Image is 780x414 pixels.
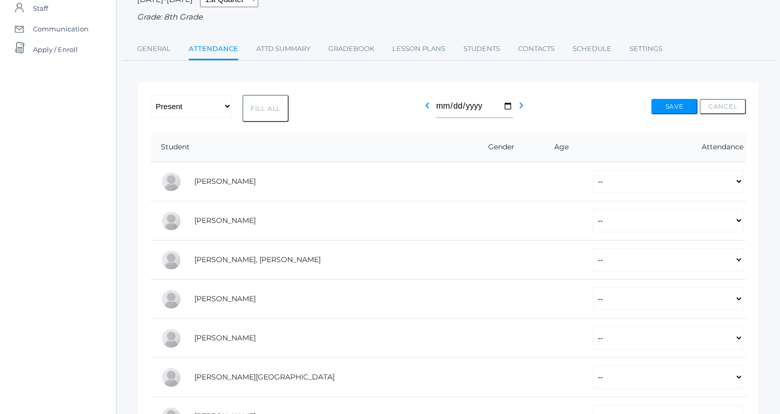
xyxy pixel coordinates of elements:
[651,99,698,114] button: Save
[242,95,289,122] button: Fill All
[421,104,434,114] a: chevron_left
[151,132,462,162] th: Student
[463,39,500,59] a: Students
[328,39,374,59] a: Gradebook
[161,289,181,309] div: LaRae Erner
[194,177,256,186] a: [PERSON_NAME]
[161,367,181,388] div: Austin Hill
[137,39,171,59] a: General
[462,132,533,162] th: Gender
[421,99,434,112] i: chevron_left
[573,39,611,59] a: Schedule
[33,19,89,39] span: Communication
[629,39,662,59] a: Settings
[161,211,181,231] div: Eva Carr
[161,171,181,192] div: Pierce Brozek
[392,39,445,59] a: Lesson Plans
[515,104,527,114] a: chevron_right
[533,132,582,162] th: Age
[518,39,555,59] a: Contacts
[194,216,256,225] a: [PERSON_NAME]
[161,328,181,349] div: Rachel Hayton
[194,372,335,382] a: [PERSON_NAME][GEOGRAPHIC_DATA]
[194,255,321,264] a: [PERSON_NAME], [PERSON_NAME]
[515,99,527,112] i: chevron_right
[256,39,310,59] a: Attd Summary
[137,11,759,23] div: Grade: 8th Grade
[33,39,78,60] span: Apply / Enroll
[194,333,256,342] a: [PERSON_NAME]
[161,250,181,270] div: Presley Davenport
[700,99,746,114] button: Cancel
[583,132,746,162] th: Attendance
[189,39,238,61] a: Attendance
[194,294,256,303] a: [PERSON_NAME]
